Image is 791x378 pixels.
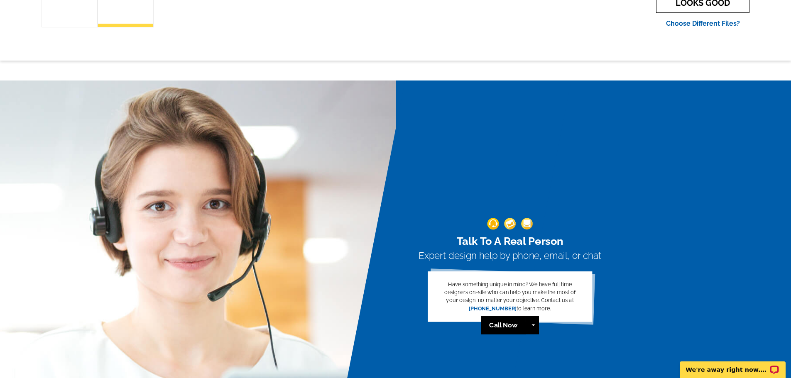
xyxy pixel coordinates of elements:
a: Choose Different Files? [666,20,740,27]
img: support-img-3_1.png [521,218,532,229]
img: support-img-2.png [504,218,516,229]
iframe: LiveChat chat widget [674,352,791,378]
a: Call Now [481,316,526,334]
img: support-img-1.png [487,218,499,229]
h2: Talk To A Real Person [419,235,601,248]
a: [PHONE_NUMBER] [469,305,517,312]
h3: Expert design help by phone, email, or chat [419,250,601,261]
p: Have something unique in mind? We have full time designers on-site who can help you make the most... [438,281,581,313]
